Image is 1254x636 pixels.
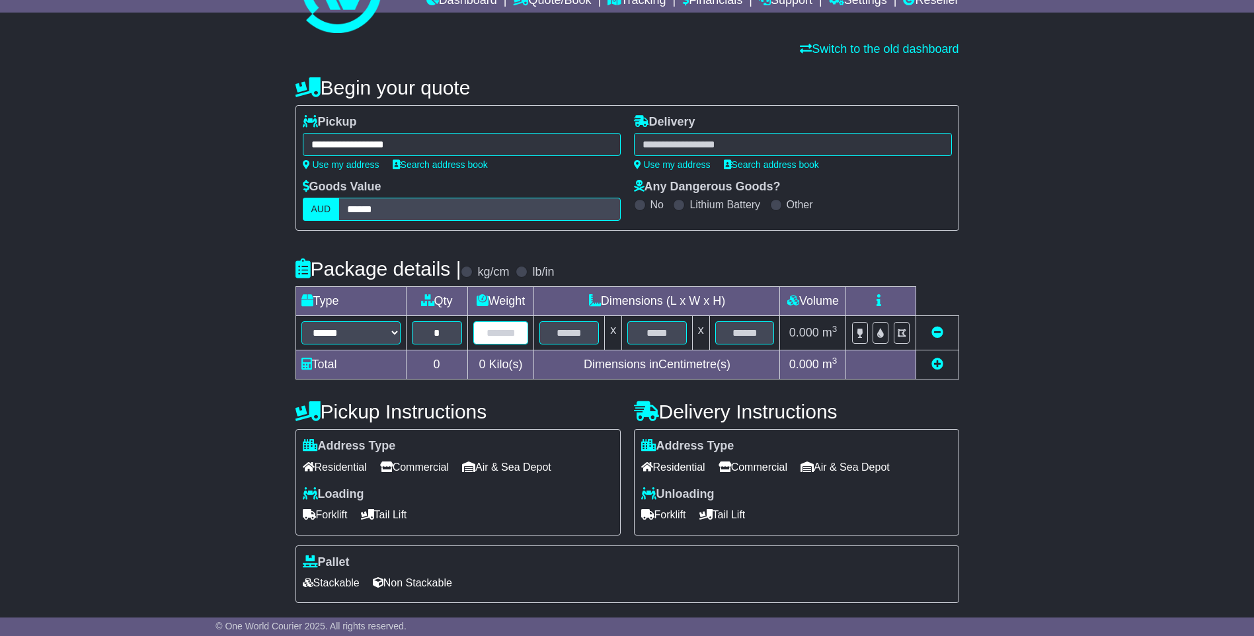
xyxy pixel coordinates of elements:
span: Non Stackable [373,573,452,593]
label: No [650,198,664,211]
label: Any Dangerous Goods? [634,180,781,194]
sup: 3 [832,356,838,366]
a: Remove this item [931,326,943,339]
label: Other [787,198,813,211]
span: Tail Lift [361,504,407,525]
span: Commercial [719,457,787,477]
td: Volume [780,287,846,316]
span: © One World Courier 2025. All rights reserved. [216,621,407,631]
td: x [605,316,622,350]
label: Loading [303,487,364,502]
label: kg/cm [477,265,509,280]
label: Pallet [303,555,350,570]
span: Forklift [303,504,348,525]
span: 0.000 [789,358,819,371]
span: Residential [303,457,367,477]
label: Address Type [303,439,396,454]
h4: Pickup Instructions [295,401,621,422]
span: Stackable [303,573,360,593]
td: Dimensions in Centimetre(s) [534,350,780,379]
td: Dimensions (L x W x H) [534,287,780,316]
td: Weight [467,287,534,316]
label: AUD [303,198,340,221]
td: 0 [406,350,467,379]
h4: Begin your quote [295,77,959,99]
span: 0 [479,358,485,371]
td: Type [295,287,406,316]
span: Air & Sea Depot [462,457,551,477]
a: Use my address [634,159,711,170]
h4: Package details | [295,258,461,280]
label: Unloading [641,487,715,502]
td: Qty [406,287,467,316]
a: Switch to the old dashboard [800,42,959,56]
td: Total [295,350,406,379]
label: Delivery [634,115,695,130]
label: Lithium Battery [689,198,760,211]
span: Commercial [380,457,449,477]
a: Use my address [303,159,379,170]
h4: Delivery Instructions [634,401,959,422]
a: Add new item [931,358,943,371]
span: m [822,358,838,371]
label: Address Type [641,439,734,454]
sup: 3 [832,324,838,334]
span: Air & Sea Depot [801,457,890,477]
td: x [692,316,709,350]
span: Forklift [641,504,686,525]
label: Goods Value [303,180,381,194]
span: Tail Lift [699,504,746,525]
label: Pickup [303,115,357,130]
span: m [822,326,838,339]
a: Search address book [724,159,819,170]
a: Search address book [393,159,488,170]
span: Residential [641,457,705,477]
td: Kilo(s) [467,350,534,379]
label: lb/in [532,265,554,280]
span: 0.000 [789,326,819,339]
